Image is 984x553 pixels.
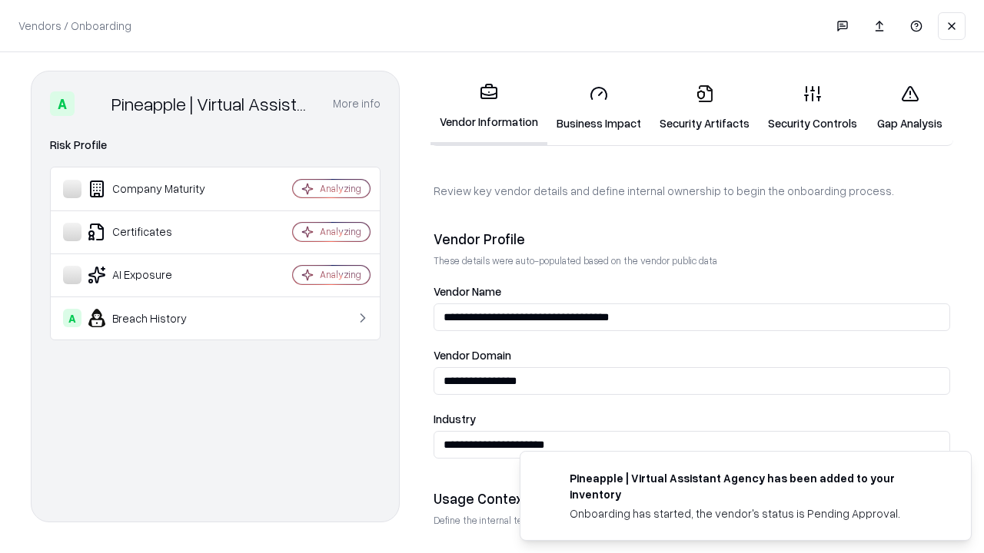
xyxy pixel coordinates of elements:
a: Vendor Information [430,71,547,145]
div: A [50,91,75,116]
label: Vendor Domain [434,349,950,361]
div: Analyzing [320,268,361,281]
a: Security Artifacts [650,72,759,144]
p: Review key vendor details and define internal ownership to begin the onboarding process. [434,183,950,199]
img: trypineapple.com [539,470,557,488]
div: Certificates [63,223,247,241]
div: Vendor Profile [434,230,950,248]
div: Analyzing [320,182,361,195]
div: Pineapple | Virtual Assistant Agency has been added to your inventory [570,470,934,502]
div: AI Exposure [63,266,247,284]
label: Industry [434,413,950,425]
div: Breach History [63,309,247,327]
p: Vendors / Onboarding [18,18,131,34]
div: Risk Profile [50,136,381,154]
a: Gap Analysis [866,72,953,144]
div: Usage Context [434,489,950,508]
button: More info [333,90,381,118]
label: Vendor Name [434,286,950,297]
div: Pineapple | Virtual Assistant Agency [111,91,314,116]
div: Analyzing [320,225,361,238]
div: Onboarding has started, the vendor's status is Pending Approval. [570,505,934,522]
div: A [63,309,81,327]
a: Security Controls [759,72,866,144]
p: Define the internal team and reason for using this vendor. This helps assess business relevance a... [434,514,950,527]
img: Pineapple | Virtual Assistant Agency [81,91,105,116]
div: Company Maturity [63,180,247,198]
p: These details were auto-populated based on the vendor public data [434,254,950,267]
a: Business Impact [547,72,650,144]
